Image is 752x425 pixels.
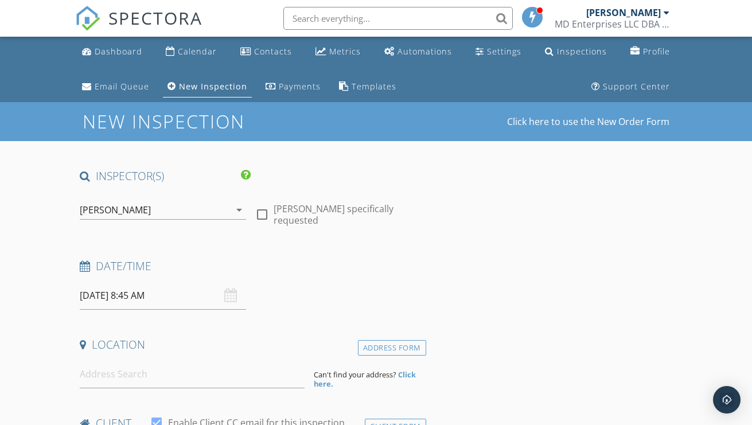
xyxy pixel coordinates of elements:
[352,81,396,92] div: Templates
[557,46,607,57] div: Inspections
[254,46,292,57] div: Contacts
[555,18,669,30] div: MD Enterprises LLC DBA Noble Property Inspections
[232,203,246,217] i: arrow_drop_down
[83,111,337,131] h1: New Inspection
[95,81,149,92] div: Email Queue
[236,41,297,63] a: Contacts
[161,41,221,63] a: Calendar
[380,41,457,63] a: Automations (Basic)
[507,117,669,126] a: Click here to use the New Order Form
[80,259,422,274] h4: Date/Time
[314,369,396,380] span: Can't find your address?
[471,41,526,63] a: Settings
[586,7,661,18] div: [PERSON_NAME]
[587,76,675,98] a: Support Center
[311,41,365,63] a: Metrics
[75,15,202,40] a: SPECTORA
[603,81,670,92] div: Support Center
[329,46,361,57] div: Metrics
[95,46,142,57] div: Dashboard
[80,169,251,184] h4: INSPECTOR(S)
[179,81,247,92] div: New Inspection
[626,41,675,63] a: Company Profile
[261,76,325,98] a: Payments
[77,76,154,98] a: Email Queue
[80,360,305,388] input: Address Search
[80,337,422,352] h4: Location
[108,6,202,30] span: SPECTORA
[713,386,741,414] div: Open Intercom Messenger
[178,46,217,57] div: Calendar
[540,41,611,63] a: Inspections
[398,46,452,57] div: Automations
[314,369,416,389] strong: Click here.
[80,282,246,310] input: Select date
[334,76,401,98] a: Templates
[75,6,100,31] img: The Best Home Inspection Software - Spectora
[358,340,426,356] div: Address Form
[77,41,147,63] a: Dashboard
[163,76,252,98] a: New Inspection
[274,203,422,226] label: [PERSON_NAME] specifically requested
[80,205,151,215] div: [PERSON_NAME]
[283,7,513,30] input: Search everything...
[487,46,521,57] div: Settings
[643,46,670,57] div: Profile
[279,81,321,92] div: Payments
